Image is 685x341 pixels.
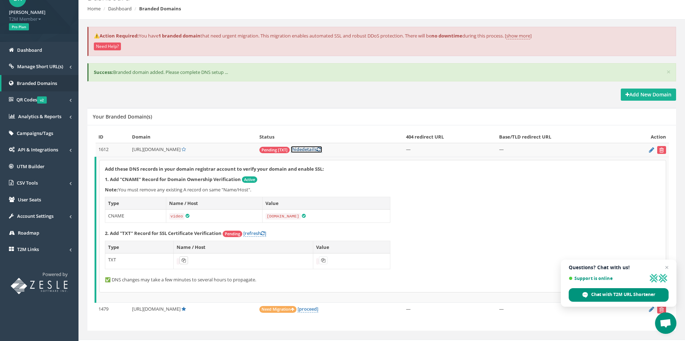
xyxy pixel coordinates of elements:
[37,96,47,104] span: v2
[105,210,166,223] td: CNAME
[621,89,676,101] a: Add New Domain
[158,32,201,39] strong: 1 branded domain
[182,146,186,152] a: Set Default
[9,16,70,22] span: T2M Member
[625,91,671,98] strong: Add New Domain
[9,9,45,15] strong: [PERSON_NAME]
[96,131,129,143] th: ID
[96,302,129,316] td: 1479
[496,143,620,157] td: —
[569,288,669,302] span: Chat with T2M URL Shortener
[166,197,262,210] th: Name / Host
[403,302,496,316] td: —
[173,241,313,254] th: Name / Host
[431,32,462,39] strong: no downtime
[96,143,129,157] td: 1612
[94,42,121,50] button: Need Help?
[569,276,646,281] span: Support is online
[9,23,29,30] span: Pro Plan
[259,306,296,313] span: Need Migration
[105,197,166,210] th: Type
[87,5,101,12] a: Home
[18,146,58,153] span: API & Integrations
[94,32,670,39] p: You have that need urgent migration. This migration enables automated SSL and robust DDoS protect...
[105,176,241,182] strong: 1. Add "CNAME" Record for Domain Ownership Verification
[666,68,671,76] button: ×
[42,271,68,277] span: Powered by
[105,186,660,193] p: You must remove any existing A record on same "Name/Host".
[17,130,53,136] span: Campaigns/Tags
[105,166,324,172] strong: Add these DNS records in your domain registrar account to verify your domain and enable SSL:
[17,163,45,170] span: UTM Builder
[265,213,301,220] code: [DOMAIN_NAME]
[18,196,41,203] span: User Seats
[94,32,139,39] strong: ⚠️Action Required:
[129,131,257,143] th: Domain
[313,241,390,254] th: Value
[17,246,39,252] span: T2M Links
[17,47,42,53] span: Dashboard
[223,231,242,237] span: Pending
[620,131,669,143] th: Action
[569,265,669,270] span: Questions? Chat with us!
[18,113,61,120] span: Analytics & Reports
[18,230,39,236] span: Roadmap
[242,176,257,183] span: Active
[403,143,496,157] td: —
[108,5,132,12] a: Dashboard
[93,114,152,119] h5: Your Branded Domain(s)
[506,32,530,39] a: show more
[16,96,47,103] span: QR Codes
[291,146,322,153] a: [hidedetails]
[655,312,676,334] a: Open chat
[257,131,403,143] th: Status
[11,278,68,294] img: T2M URL Shortener powered by Zesle Software Inc.
[17,213,54,219] span: Account Settings
[403,131,496,143] th: 404 redirect URL
[132,306,181,312] span: [URL][DOMAIN_NAME]
[17,180,38,186] span: CSV Tools
[17,80,57,86] span: Branded Domains
[105,241,174,254] th: Type
[87,63,676,81] div: Branded domain added. Please complete DNS setup ...
[105,230,222,236] strong: 2. Add "TXT" Record for SSL Certificate Verification
[262,197,390,210] th: Value
[169,213,184,220] code: video
[298,306,318,312] a: [proceed]
[496,131,620,143] th: Base/TLD redirect URL
[17,63,63,70] span: Manage Short URL(s)
[292,146,302,152] span: hide
[243,230,266,237] a: [refresh]
[105,186,118,193] b: Note:
[9,7,70,22] a: [PERSON_NAME] T2M Member
[496,302,620,316] td: —
[259,147,290,153] span: Pending [TXT]
[132,146,181,152] span: [URL][DOMAIN_NAME]
[591,291,655,298] span: Chat with T2M URL Shortener
[105,276,660,283] p: ✅ DNS changes may take a few minutes to several hours to propagate.
[94,69,113,75] b: Success:
[139,5,181,12] strong: Branded Domains
[182,306,186,312] a: Default
[105,254,174,269] td: TXT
